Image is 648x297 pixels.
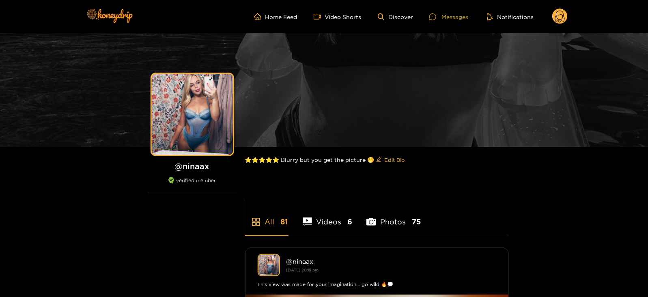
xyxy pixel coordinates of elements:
li: All [245,198,288,235]
span: 81 [281,217,288,227]
div: @ ninaax [286,258,496,265]
li: Photos [366,198,421,235]
div: ⭐️⭐️⭐️⭐️⭐️ Blurry but you get the picture 🤭 [245,147,509,173]
small: [DATE] 20:19 pm [286,268,319,272]
div: This view was made for your imagination… go wild 🔥💭 [258,280,496,288]
li: Videos [303,198,353,235]
span: edit [376,157,381,163]
div: verified member [148,177,237,192]
img: ninaax [258,254,280,276]
a: Video Shorts [314,13,362,20]
span: home [254,13,265,20]
button: Notifications [484,13,536,21]
a: Discover [378,13,413,20]
button: editEdit Bio [375,153,407,166]
span: 75 [412,217,421,227]
a: Home Feed [254,13,297,20]
div: Messages [429,12,468,22]
h1: @ ninaax [148,161,237,171]
span: video-camera [314,13,325,20]
span: appstore [251,217,261,227]
span: Edit Bio [385,156,405,164]
span: 6 [347,217,352,227]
